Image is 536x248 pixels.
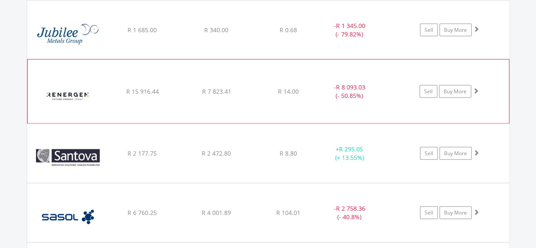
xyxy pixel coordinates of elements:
[419,85,437,98] a: Sell
[204,26,228,34] span: R 340.00
[128,26,157,34] span: R 1 685.00
[336,22,365,30] span: R 1 345.00
[31,194,104,240] img: EQU.ZA.SOL.png
[31,135,104,181] img: EQU.ZA.SNV.png
[317,83,381,100] div: - (- 50.85%)
[420,147,438,160] a: Sell
[280,149,297,157] span: R 8.80
[276,209,300,217] span: R 104.01
[128,209,157,217] span: R 6 760.25
[278,87,299,95] span: R 14.00
[202,209,231,217] span: R 4 001.89
[202,87,231,95] span: R 7 823.41
[336,204,365,212] span: R 2 758.36
[318,204,382,221] div: - (- 40.8%)
[128,149,157,157] span: R 2 177.75
[439,206,472,219] a: Buy More
[420,24,438,36] a: Sell
[339,145,363,153] span: R 295.05
[318,145,382,162] div: + (+ 13.55%)
[126,87,158,95] span: R 15 916.44
[336,83,365,91] span: R 8 093.03
[318,22,382,39] div: - (- 79.82%)
[439,24,472,36] a: Buy More
[439,147,472,160] a: Buy More
[31,11,104,57] img: EQU.ZA.JBL.png
[439,85,471,98] a: Buy More
[420,206,438,219] a: Sell
[280,26,297,34] span: R 0.68
[32,70,105,121] img: EQU.ZA.REN.png
[202,149,231,157] span: R 2 472.80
